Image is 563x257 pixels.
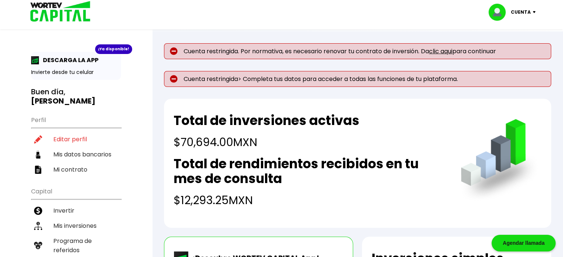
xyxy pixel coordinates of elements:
[31,87,121,106] h3: Buen día,
[95,44,132,54] div: ¡Ya disponible!
[174,134,359,151] h4: $70,694.00 MXN
[489,4,511,21] img: profile-image
[174,113,359,128] h2: Total de inversiones activas
[34,151,42,159] img: datos-icon.10cf9172.svg
[511,7,531,18] p: Cuenta
[34,241,42,250] img: recomiendanos-icon.9b8e9327.svg
[34,135,42,143] img: editar-icon.952d3147.svg
[34,166,42,174] img: contrato-icon.f2db500c.svg
[31,56,39,64] img: app-icon
[31,147,121,162] a: Mis datos bancarios
[31,218,121,233] a: Mis inversiones
[31,162,121,177] a: Mi contrato
[164,71,551,87] p: Cuenta restringida> Completa tus datos para acceder a todas las funciones de tu plataforma.
[184,48,496,55] span: Cuenta restringida. Por normativa, es necesario renovar tu contrato de inversión. Da para continuar
[31,68,121,76] p: Invierte desde tu celular
[31,96,95,106] b: [PERSON_NAME]
[429,47,452,55] a: clic aqui
[170,75,178,83] img: error-circle.027baa21.svg
[39,55,98,65] p: DESCARGA LA APP
[34,222,42,230] img: inversiones-icon.6695dc30.svg
[492,235,556,251] div: Agendar llamada
[31,132,121,147] a: Editar perfil
[31,203,121,218] a: Invertir
[170,47,178,55] img: error-circle.027baa21.svg
[458,119,542,203] img: grafica.516fef24.png
[531,11,541,13] img: icon-down
[31,112,121,177] ul: Perfil
[174,156,446,186] h2: Total de rendimientos recibidos en tu mes de consulta
[34,207,42,215] img: invertir-icon.b3b967d7.svg
[174,192,446,209] h4: $12,293.25 MXN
